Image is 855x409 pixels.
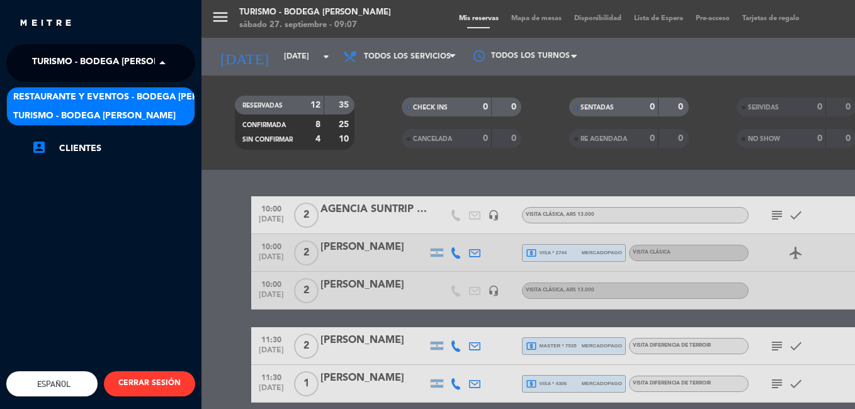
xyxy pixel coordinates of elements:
span: Turismo - Bodega [PERSON_NAME] [32,50,195,76]
i: account_box [31,140,47,155]
span: Restaurante y Eventos - Bodega [PERSON_NAME] [13,90,251,104]
span: Turismo - Bodega [PERSON_NAME] [13,109,176,123]
a: account_boxClientes [31,141,195,156]
img: MEITRE [19,19,72,28]
button: CERRAR SESIÓN [104,371,195,396]
span: Español [34,379,71,389]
